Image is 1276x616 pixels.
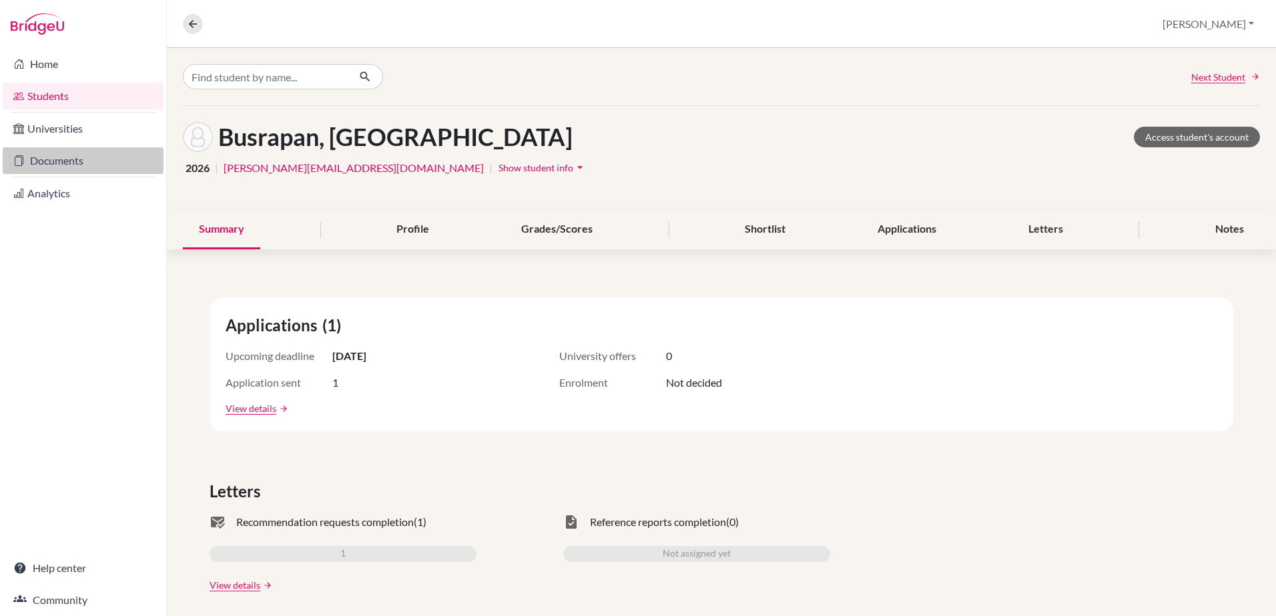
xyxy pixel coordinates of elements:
div: Grades/Scores [505,210,609,249]
a: Universities [3,115,164,142]
span: Not assigned yet [663,546,731,562]
a: arrow_forward [260,581,272,590]
span: Upcoming deadline [226,348,332,364]
span: Show student info [499,162,573,173]
span: Enrolment [559,375,666,391]
span: [DATE] [332,348,366,364]
h1: Busrapan, [GEOGRAPHIC_DATA] [218,123,573,151]
a: Analytics [3,180,164,207]
span: Applications [226,313,322,337]
span: University offers [559,348,666,364]
div: Letters [1012,210,1079,249]
a: Home [3,51,164,77]
a: View details [226,401,276,415]
div: Profile [380,210,445,249]
span: | [215,160,218,176]
span: 0 [666,348,672,364]
span: (1) [322,313,346,337]
span: 1 [340,546,346,562]
a: Help center [3,555,164,581]
input: Find student by name... [183,64,348,89]
span: Letters [210,479,266,503]
span: Not decided [666,375,722,391]
a: Next Student [1191,70,1260,84]
span: Recommendation requests completion [236,514,414,530]
span: mark_email_read [210,514,226,530]
span: (0) [726,514,739,530]
button: Show student infoarrow_drop_down [498,157,587,178]
div: Applications [862,210,952,249]
span: task [563,514,579,530]
span: Next Student [1191,70,1245,84]
a: Access student's account [1134,127,1260,147]
span: 1 [332,375,338,391]
a: Community [3,587,164,613]
span: Reference reports completion [590,514,726,530]
a: View details [210,578,260,592]
img: Pran Busrapan's avatar [183,122,213,152]
i: arrow_drop_down [573,161,587,174]
span: | [489,160,493,176]
div: Notes [1199,210,1260,249]
span: Application sent [226,375,332,391]
img: Bridge-U [11,13,64,35]
button: [PERSON_NAME] [1157,11,1260,37]
a: Students [3,83,164,109]
a: [PERSON_NAME][EMAIL_ADDRESS][DOMAIN_NAME] [224,160,484,176]
div: Shortlist [729,210,802,249]
span: 2026 [186,160,210,176]
span: (1) [414,514,426,530]
div: Summary [183,210,260,249]
a: Documents [3,147,164,174]
a: arrow_forward [276,404,288,413]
